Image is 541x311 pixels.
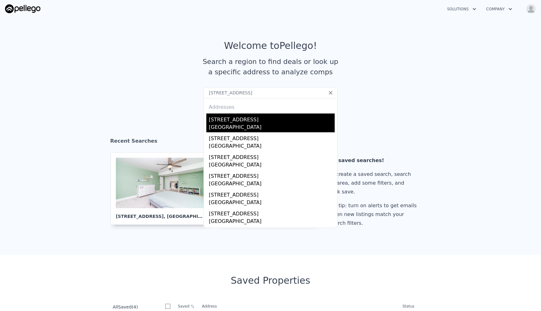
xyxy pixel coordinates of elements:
[209,124,335,132] div: [GEOGRAPHIC_DATA]
[200,56,341,77] div: Search a region to find deals or look up a specific address to analyze comps
[209,218,335,226] div: [GEOGRAPHIC_DATA]
[329,201,419,228] div: Pro tip: turn on alerts to get emails when new listings match your search filters.
[329,170,419,196] div: To create a saved search, search an area, add some filters, and click save.
[111,152,216,225] a: [STREET_ADDRESS], [GEOGRAPHIC_DATA]
[204,87,337,98] input: Search an address or region...
[110,132,431,152] div: Recent Searches
[209,199,335,208] div: [GEOGRAPHIC_DATA]
[209,170,335,180] div: [STREET_ADDRESS]
[329,156,419,165] div: No saved searches!
[209,226,335,236] div: [STREET_ADDRESS]
[5,4,40,13] img: Pellego
[113,304,138,310] div: All ( 4 )
[209,132,335,142] div: [STREET_ADDRESS]
[209,161,335,170] div: [GEOGRAPHIC_DATA]
[209,208,335,218] div: [STREET_ADDRESS]
[481,3,517,15] button: Company
[116,208,205,219] div: [STREET_ADDRESS] , [GEOGRAPHIC_DATA]
[224,40,317,51] div: Welcome to Pellego !
[442,3,481,15] button: Solutions
[209,151,335,161] div: [STREET_ADDRESS]
[209,113,335,124] div: [STREET_ADDRESS]
[209,189,335,199] div: [STREET_ADDRESS]
[110,275,431,286] div: Saved Properties
[526,4,536,14] img: avatar
[206,98,335,113] div: Addresses
[118,304,131,309] span: Saved
[209,180,335,189] div: [GEOGRAPHIC_DATA]
[209,142,335,151] div: [GEOGRAPHIC_DATA]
